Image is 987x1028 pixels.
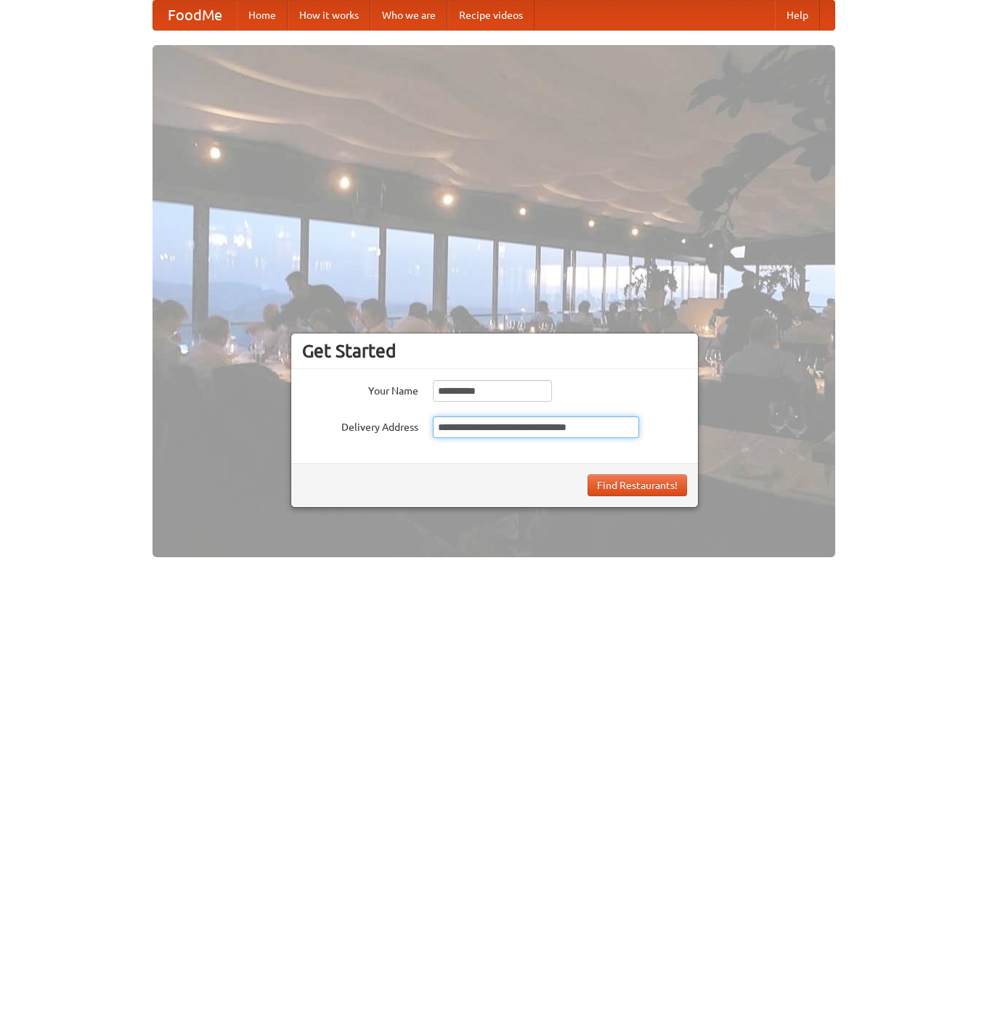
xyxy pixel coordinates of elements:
a: Recipe videos [447,1,535,30]
a: Help [775,1,820,30]
button: Find Restaurants! [588,474,687,496]
a: Who we are [370,1,447,30]
a: FoodMe [153,1,237,30]
a: Home [237,1,288,30]
a: How it works [288,1,370,30]
label: Delivery Address [302,416,418,434]
h3: Get Started [302,340,687,362]
label: Your Name [302,380,418,398]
